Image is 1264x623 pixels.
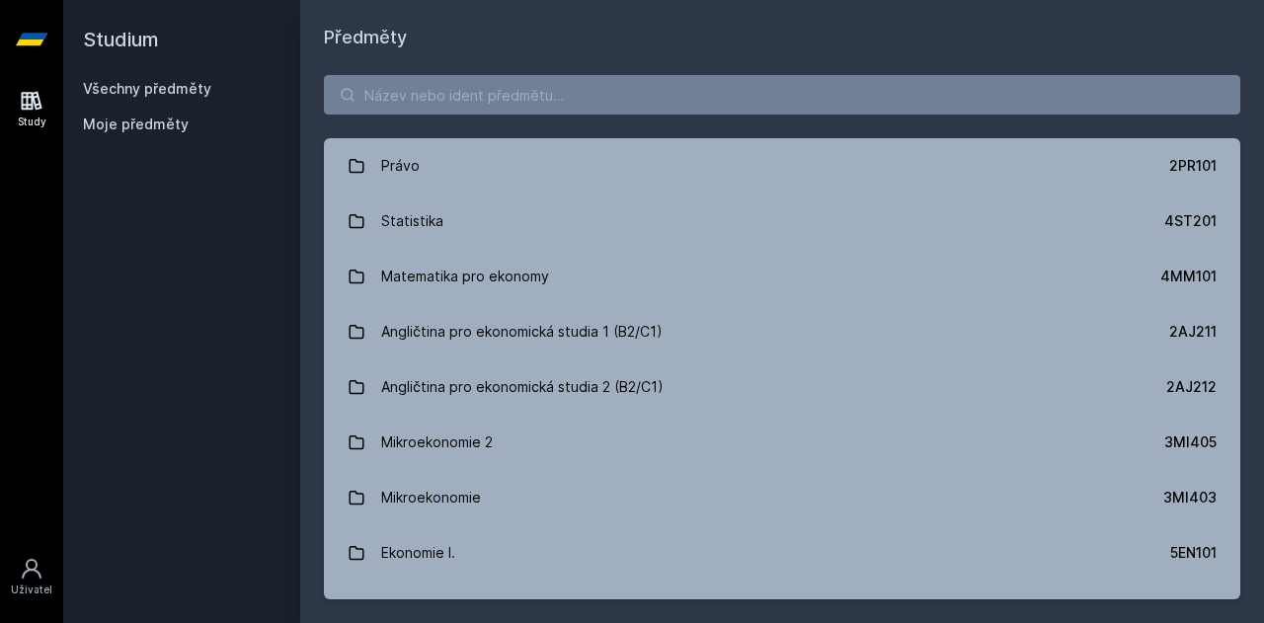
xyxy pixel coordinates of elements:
[324,75,1240,115] input: Název nebo ident předmětu…
[324,304,1240,359] a: Angličtina pro ekonomická studia 1 (B2/C1) 2AJ211
[1166,377,1217,397] div: 2AJ212
[381,423,493,462] div: Mikroekonomie 2
[381,257,549,296] div: Matematika pro ekonomy
[324,24,1240,51] h1: Předměty
[83,80,211,97] a: Všechny předměty
[1169,156,1217,176] div: 2PR101
[381,312,663,351] div: Angličtina pro ekonomická studia 1 (B2/C1)
[381,533,455,573] div: Ekonomie I.
[4,547,59,607] a: Uživatel
[83,115,189,134] span: Moje předměty
[1169,322,1217,342] div: 2AJ211
[324,249,1240,304] a: Matematika pro ekonomy 4MM101
[324,470,1240,525] a: Mikroekonomie 3MI403
[324,138,1240,194] a: Právo 2PR101
[324,359,1240,415] a: Angličtina pro ekonomická studia 2 (B2/C1) 2AJ212
[324,525,1240,581] a: Ekonomie I. 5EN101
[1164,432,1217,452] div: 3MI405
[1160,267,1217,286] div: 4MM101
[381,201,443,241] div: Statistika
[381,367,664,407] div: Angličtina pro ekonomická studia 2 (B2/C1)
[1163,488,1217,507] div: 3MI403
[1172,598,1217,618] div: 2AJ111
[18,115,46,129] div: Study
[1170,543,1217,563] div: 5EN101
[381,478,481,517] div: Mikroekonomie
[324,194,1240,249] a: Statistika 4ST201
[4,79,59,139] a: Study
[381,146,420,186] div: Právo
[1164,211,1217,231] div: 4ST201
[11,583,52,597] div: Uživatel
[324,415,1240,470] a: Mikroekonomie 2 3MI405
